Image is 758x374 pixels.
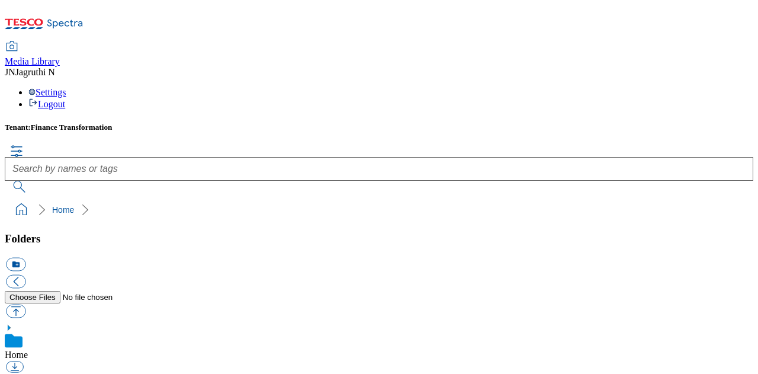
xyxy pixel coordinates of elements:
[12,200,31,219] a: home
[28,87,66,97] a: Settings
[5,123,753,132] h5: Tenant:
[5,232,753,245] h3: Folders
[28,99,65,109] a: Logout
[5,42,60,67] a: Media Library
[15,67,55,77] span: Jagruthi N
[5,350,28,360] a: Home
[31,123,113,132] span: Finance Transformation
[5,199,753,221] nav: breadcrumb
[5,56,60,66] span: Media Library
[52,205,74,215] a: Home
[5,67,15,77] span: JN
[5,157,753,181] input: Search by names or tags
